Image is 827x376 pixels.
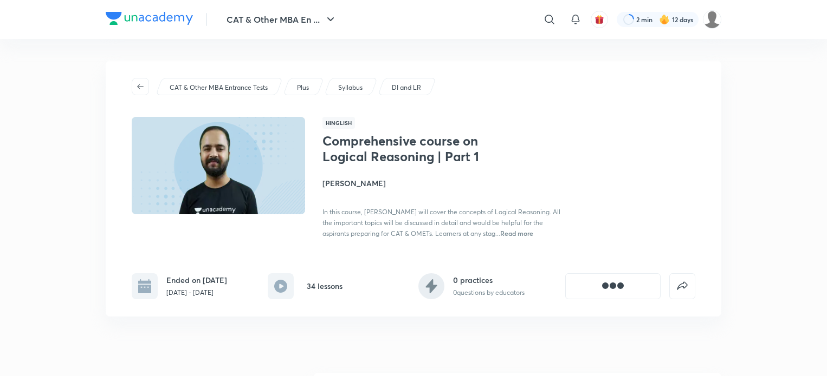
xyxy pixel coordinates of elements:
img: Company Logo [106,12,193,25]
p: DI and LR [392,83,421,93]
a: CAT & Other MBA Entrance Tests [168,83,270,93]
a: DI and LR [390,83,423,93]
a: Company Logo [106,12,193,28]
a: Syllabus [337,83,365,93]
span: Hinglish [322,117,355,129]
button: CAT & Other MBA En ... [220,9,344,30]
img: Thumbnail [130,116,307,215]
p: 0 questions by educators [453,288,525,298]
img: streak [659,14,670,25]
p: Syllabus [338,83,363,93]
img: avatar [595,15,604,24]
img: Anubhav Singh [703,10,721,29]
span: In this course, [PERSON_NAME] will cover the concepts of Logical Reasoning. All the important top... [322,208,560,238]
p: CAT & Other MBA Entrance Tests [170,83,268,93]
p: Plus [297,83,309,93]
button: [object Object] [565,273,661,299]
a: Plus [295,83,311,93]
h1: Comprehensive course on Logical Reasoning | Part 1 [322,133,500,164]
p: [DATE] - [DATE] [166,288,227,298]
h6: 34 lessons [307,280,343,292]
button: false [669,273,695,299]
h6: 0 practices [453,274,525,286]
span: Read more [500,229,533,238]
button: avatar [591,11,608,28]
h4: [PERSON_NAME] [322,177,565,189]
h6: Ended on [DATE] [166,274,227,286]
